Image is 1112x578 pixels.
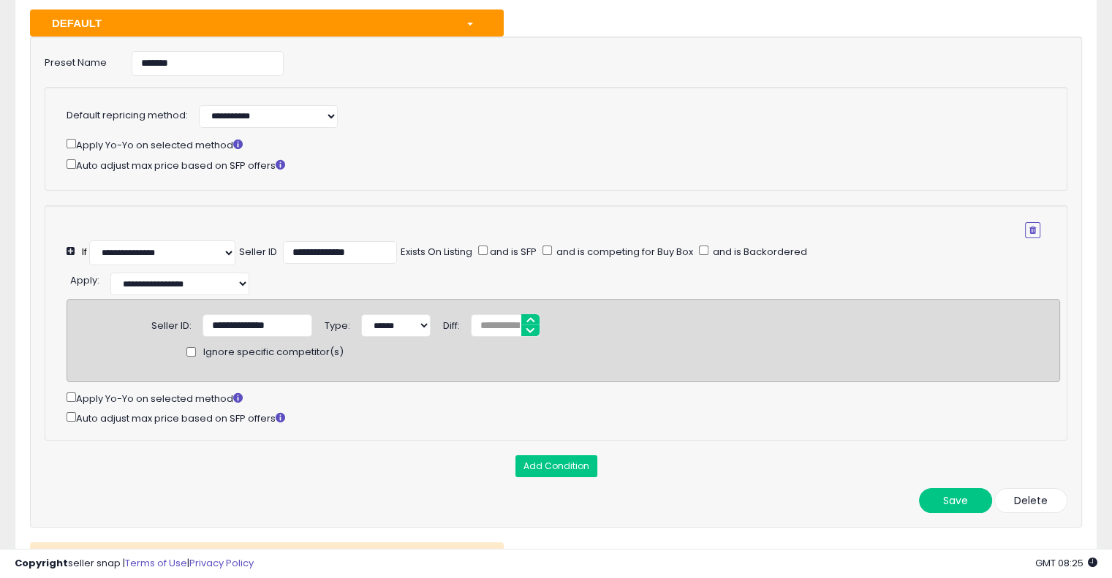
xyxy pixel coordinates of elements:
[34,51,121,70] label: Preset Name
[239,246,277,259] div: Seller ID
[203,346,344,360] span: Ignore specific competitor(s)
[443,314,460,333] div: Diff:
[125,556,187,570] a: Terms of Use
[30,542,504,569] button: DUMP
[70,273,97,287] span: Apply
[15,556,68,570] strong: Copyright
[41,548,455,563] div: DUMP
[67,156,1040,173] div: Auto adjust max price based on SFP offers
[1029,226,1036,235] i: Remove Condition
[401,246,472,259] div: Exists On Listing
[151,314,192,333] div: Seller ID:
[67,136,1040,153] div: Apply Yo-Yo on selected method
[67,109,188,123] label: Default repricing method:
[711,245,807,259] span: and is Backordered
[1035,556,1097,570] span: 2025-10-6 08:25 GMT
[919,488,992,513] button: Save
[515,455,597,477] button: Add Condition
[189,556,254,570] a: Privacy Policy
[67,389,1060,406] div: Apply Yo-Yo on selected method
[67,409,1060,426] div: Auto adjust max price based on SFP offers
[488,245,537,259] span: and is SFP
[30,9,504,37] button: DEFAULT
[70,269,99,288] div: :
[554,245,693,259] span: and is competing for Buy Box
[325,314,350,333] div: Type:
[15,557,254,571] div: seller snap | |
[994,488,1067,513] button: Delete
[41,15,455,31] div: DEFAULT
